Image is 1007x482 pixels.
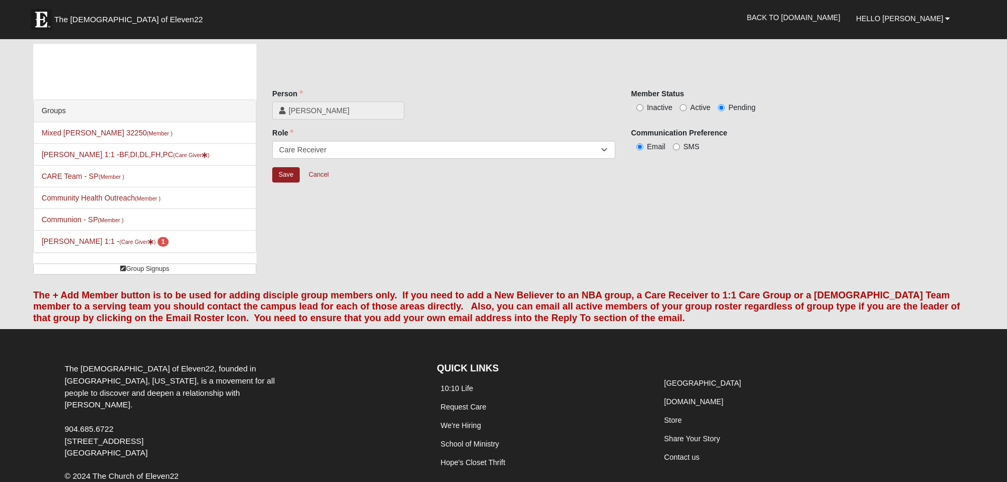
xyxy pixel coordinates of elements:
small: (Care Giver ) [119,239,156,245]
a: Store [664,416,681,424]
a: Hello [PERSON_NAME] [848,5,958,32]
span: Email [647,142,666,151]
a: Request Care [441,403,486,411]
a: 10:10 Life [441,384,474,393]
a: The [DEMOGRAPHIC_DATA] of Eleven22 [25,4,237,30]
a: Share Your Story [664,434,720,443]
span: The [DEMOGRAPHIC_DATA] of Eleven22 [54,14,203,25]
a: [GEOGRAPHIC_DATA] [664,379,741,387]
input: Inactive [636,104,643,111]
small: (Member ) [147,130,172,137]
a: Back to [DOMAIN_NAME] [739,4,848,31]
a: Cancel [302,167,336,183]
span: Inactive [647,103,672,112]
label: Person [272,88,302,99]
a: [DOMAIN_NAME] [664,397,723,406]
label: Member Status [631,88,684,99]
span: Pending [728,103,755,112]
font: The + Add Member button is to be used for adding disciple group members only. If you need to add ... [33,290,960,323]
input: SMS [673,143,680,150]
small: (Member ) [99,174,124,180]
span: SMS [683,142,699,151]
input: Alt+s [272,167,300,183]
div: Groups [34,100,256,122]
a: Group Signups [33,263,256,275]
input: Pending [718,104,725,111]
small: (Member ) [135,195,160,202]
input: Active [680,104,687,111]
span: Hello [PERSON_NAME] [856,14,944,23]
span: [GEOGRAPHIC_DATA] [64,448,147,457]
img: Eleven22 logo [31,9,52,30]
a: School of Ministry [441,440,499,448]
a: CARE Team - SP(Member ) [42,172,124,180]
label: Communication Preference [631,128,727,138]
a: Community Health Outreach(Member ) [42,194,161,202]
h4: QUICK LINKS [437,363,645,375]
a: [PERSON_NAME] 1:1 -(Care Giver) 1 [42,237,169,245]
span: Active [690,103,710,112]
a: Mixed [PERSON_NAME] 32250(Member ) [42,129,173,137]
span: number of pending members [158,237,169,247]
a: Contact us [664,453,699,461]
small: (Member ) [98,217,123,223]
label: Role [272,128,293,138]
a: Communion - SP(Member ) [42,215,124,224]
input: Email [636,143,643,150]
div: The [DEMOGRAPHIC_DATA] of Eleven22, founded in [GEOGRAPHIC_DATA], [US_STATE], is a movement for a... [57,363,305,459]
span: [PERSON_NAME] [289,105,398,116]
a: Hope's Closet Thrift [441,458,505,467]
small: (Care Giver ) [173,152,210,158]
a: We're Hiring [441,421,481,430]
a: [PERSON_NAME] 1:1 -BF,DI,DL,FH,PC(Care Giver) [42,150,210,159]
